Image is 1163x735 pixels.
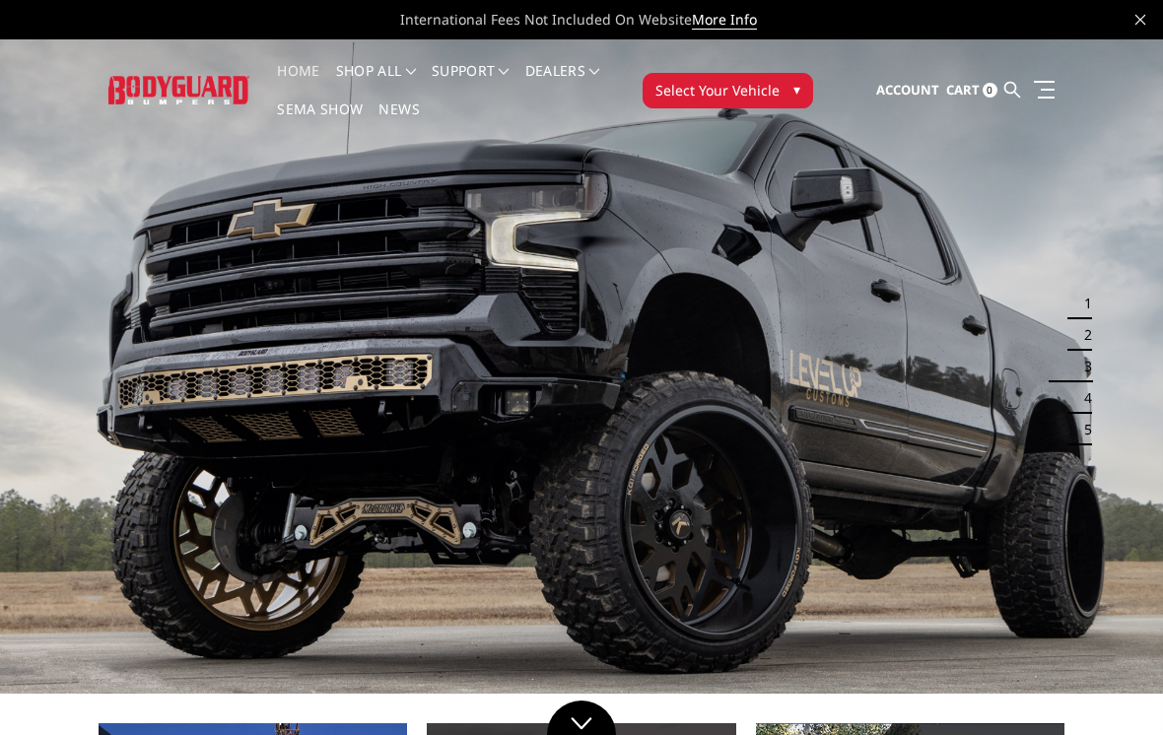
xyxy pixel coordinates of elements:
a: Account [876,64,939,117]
a: More Info [692,10,757,30]
a: shop all [336,64,416,102]
button: Select Your Vehicle [643,73,813,108]
a: News [378,102,419,141]
img: BODYGUARD BUMPERS [108,76,249,103]
a: SEMA Show [277,102,363,141]
span: Account [876,81,939,99]
button: 2 of 5 [1072,319,1092,351]
a: Click to Down [547,701,616,735]
button: 3 of 5 [1072,351,1092,382]
a: Support [432,64,510,102]
a: Home [277,64,319,102]
span: Cart [946,81,980,99]
a: Dealers [525,64,600,102]
a: Cart 0 [946,64,997,117]
span: 0 [983,83,997,98]
button: 5 of 5 [1072,414,1092,445]
span: Select Your Vehicle [655,80,780,100]
span: ▾ [793,79,800,100]
button: 1 of 5 [1072,288,1092,319]
button: 4 of 5 [1072,382,1092,414]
